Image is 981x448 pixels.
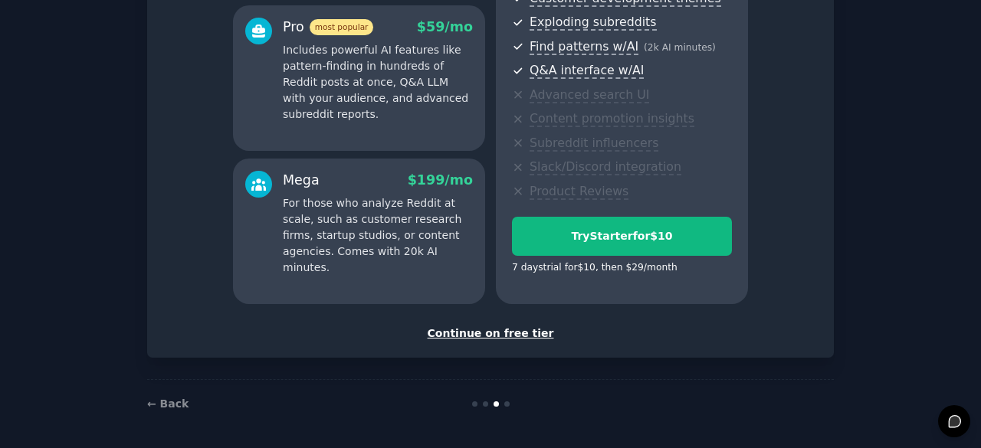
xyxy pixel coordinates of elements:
span: $ 199 /mo [408,172,473,188]
p: For those who analyze Reddit at scale, such as customer research firms, startup studios, or conte... [283,195,473,276]
div: Continue on free tier [163,325,818,342]
span: most popular [310,19,374,35]
span: ( 2k AI minutes ) [644,42,716,53]
span: Subreddit influencers [530,136,658,152]
a: ← Back [147,397,189,410]
span: Q&A interface w/AI [530,63,644,79]
div: 7 days trial for $10 , then $ 29 /month [512,261,678,275]
span: Slack/Discord integration [530,159,681,175]
div: Mega [283,171,320,190]
div: Try Starter for $10 [513,228,731,244]
span: Exploding subreddits [530,15,656,31]
span: Advanced search UI [530,87,649,103]
span: Content promotion insights [530,111,694,127]
button: TryStarterfor$10 [512,217,732,256]
span: Find patterns w/AI [530,39,638,55]
p: Includes powerful AI features like pattern-finding in hundreds of Reddit posts at once, Q&A LLM w... [283,42,473,123]
div: Pro [283,18,373,37]
span: Product Reviews [530,184,628,200]
span: $ 59 /mo [417,19,473,34]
